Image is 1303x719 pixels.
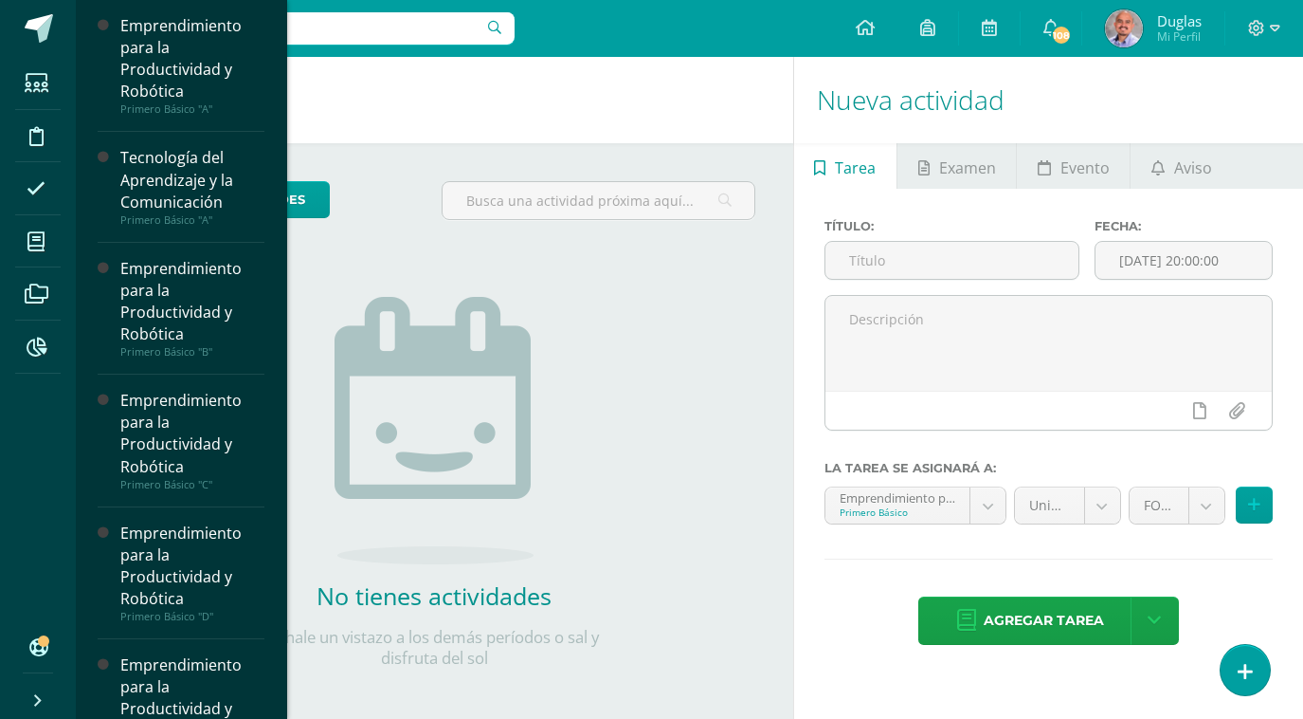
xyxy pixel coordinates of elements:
div: Primero Básico "D" [120,610,264,623]
div: Tecnología del Aprendizaje y la Comunicación [120,147,264,212]
span: Agregar tarea [984,598,1104,644]
input: Fecha de entrega [1095,242,1272,279]
div: Emprendimiento para la Productividad y Robótica [120,390,264,477]
span: Duglas [1157,11,1202,30]
a: Evento [1017,143,1130,189]
div: Emprendimiento para la Productividad y Robótica [120,523,264,610]
img: 303f0dfdc36eeea024f29b2ae9d0f183.png [1105,9,1143,47]
div: Primero Básico "A" [120,213,264,227]
div: Emprendimiento para la Productividad y Robótica [120,258,264,345]
label: La tarea se asignará a: [824,461,1273,475]
input: Busca una actividad próxima aquí... [443,182,753,219]
a: Emprendimiento para la Productividad y RobóticaPrimero Básico "D" [120,523,264,623]
div: Primero Básico "A" [120,102,264,116]
h1: Actividades [99,57,770,143]
a: Tarea [794,143,896,189]
a: Aviso [1131,143,1232,189]
a: Examen [897,143,1016,189]
a: Emprendimiento para la Productividad y RobóticaPrimero Básico "C" [120,390,264,490]
div: Emprendimiento para la Productividad y Robótica [120,15,264,102]
h2: No tienes actividades [244,580,624,612]
span: Aviso [1174,145,1212,191]
span: 108 [1051,25,1072,46]
span: Evento [1060,145,1110,191]
a: Unidad 4 [1015,488,1119,524]
div: Primero Básico [840,506,956,519]
div: Emprendimiento para la Productividad y Robótica 'A' [840,488,956,506]
span: Mi Perfil [1157,28,1202,45]
img: no_activities.png [335,297,534,564]
div: Primero Básico "C" [120,478,264,491]
a: Emprendimiento para la Productividad y Robótica 'A'Primero Básico [825,488,1006,524]
span: FORMATIVO (60.0%) [1144,488,1174,524]
a: Emprendimiento para la Productividad y RobóticaPrimero Básico "A" [120,15,264,116]
div: Primero Básico "B" [120,345,264,359]
label: Fecha: [1095,219,1273,233]
a: Tecnología del Aprendizaje y la ComunicaciónPrimero Básico "A" [120,147,264,226]
span: Tarea [835,145,876,191]
p: Échale un vistazo a los demás períodos o sal y disfruta del sol [244,627,624,669]
a: Emprendimiento para la Productividad y RobóticaPrimero Básico "B" [120,258,264,359]
span: Examen [939,145,996,191]
span: Unidad 4 [1029,488,1069,524]
label: Título: [824,219,1079,233]
h1: Nueva actividad [817,57,1280,143]
a: FORMATIVO (60.0%) [1130,488,1224,524]
input: Busca un usuario... [88,12,515,45]
input: Título [825,242,1078,279]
